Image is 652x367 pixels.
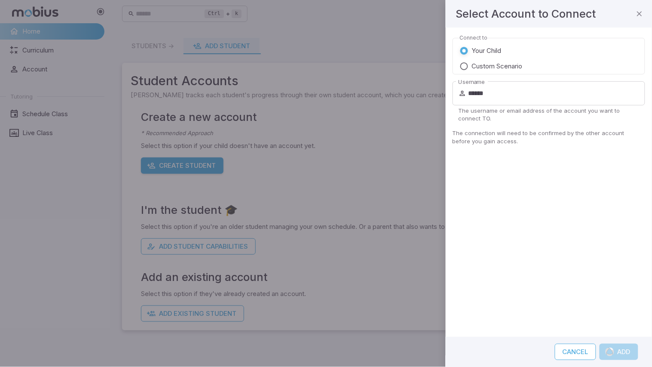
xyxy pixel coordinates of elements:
[456,5,596,22] h4: Select Account to Connect
[472,62,523,71] span: Custom Scenario
[453,129,642,146] p: The connection will need to be confirmed by the other account before you gain access.
[472,46,502,56] span: Your Child
[459,107,639,122] p: The username or email address of the account you want to connect TO.
[460,34,488,41] legend: Connect to
[459,78,485,86] label: Username
[555,344,596,360] button: Cancel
